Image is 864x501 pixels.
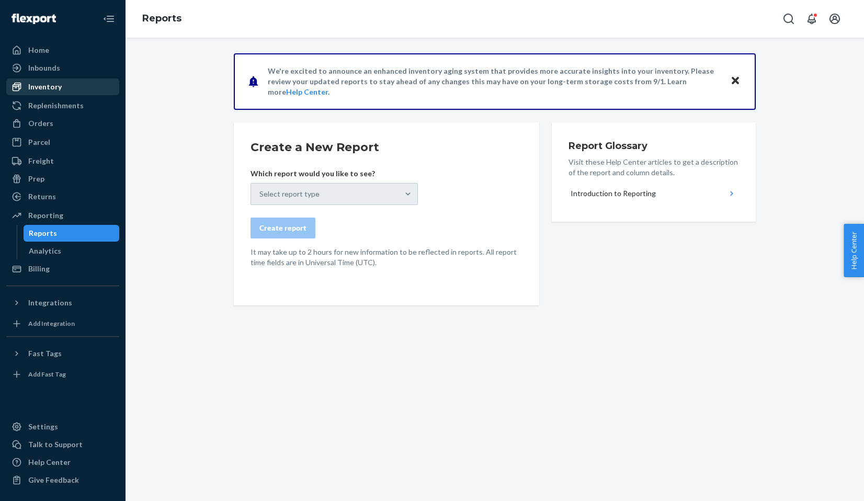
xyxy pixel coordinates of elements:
div: Analytics [29,246,61,256]
a: Reports [24,225,120,242]
div: Inventory [28,82,62,92]
a: Help Center [6,454,119,471]
a: Talk to Support [6,436,119,453]
p: We're excited to announce an enhanced inventory aging system that provides more accurate insights... [268,66,720,97]
div: Add Fast Tag [28,370,66,379]
a: Add Fast Tag [6,366,119,383]
div: Home [28,45,49,55]
div: Prep [28,174,44,184]
a: Inbounds [6,60,119,76]
button: Give Feedback [6,472,119,488]
h3: Report Glossary [569,139,739,153]
button: Close Navigation [98,8,119,29]
a: Billing [6,260,119,277]
div: Reports [29,228,57,238]
div: Parcel [28,137,50,147]
div: Create report [259,223,306,233]
button: Fast Tags [6,345,119,362]
a: Add Integration [6,315,119,332]
div: Replenishments [28,100,84,111]
button: Introduction to Reporting [569,182,739,205]
a: Settings [6,418,119,435]
a: Returns [6,188,119,205]
button: Integrations [6,294,119,311]
h2: Create a New Report [251,139,522,156]
div: Freight [28,156,54,166]
div: Add Integration [28,319,75,328]
img: Flexport logo [12,14,56,24]
div: Fast Tags [28,348,62,359]
button: Close [729,74,742,89]
a: Orders [6,115,119,132]
div: Returns [28,191,56,202]
button: Help Center [844,224,864,277]
ol: breadcrumbs [134,4,190,34]
a: Prep [6,170,119,187]
a: Analytics [24,243,120,259]
div: Give Feedback [28,475,79,485]
button: Open notifications [801,8,822,29]
a: Home [6,42,119,59]
div: Talk to Support [28,439,83,450]
button: Open account menu [824,8,845,29]
div: Inbounds [28,63,60,73]
div: Help Center [28,457,71,468]
button: Open Search Box [778,8,799,29]
div: Reporting [28,210,63,221]
a: Reports [142,13,181,24]
div: Introduction to Reporting [571,188,656,199]
p: Which report would you like to see? [251,168,418,179]
div: Integrations [28,298,72,308]
p: It may take up to 2 hours for new information to be reflected in reports. All report time fields ... [251,247,522,268]
a: Help Center [286,87,328,96]
div: Settings [28,422,58,432]
a: Replenishments [6,97,119,114]
p: Visit these Help Center articles to get a description of the report and column details. [569,157,739,178]
a: Reporting [6,207,119,224]
a: Freight [6,153,119,169]
div: Orders [28,118,53,129]
a: Parcel [6,134,119,151]
div: Billing [28,264,50,274]
a: Inventory [6,78,119,95]
button: Create report [251,218,315,238]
